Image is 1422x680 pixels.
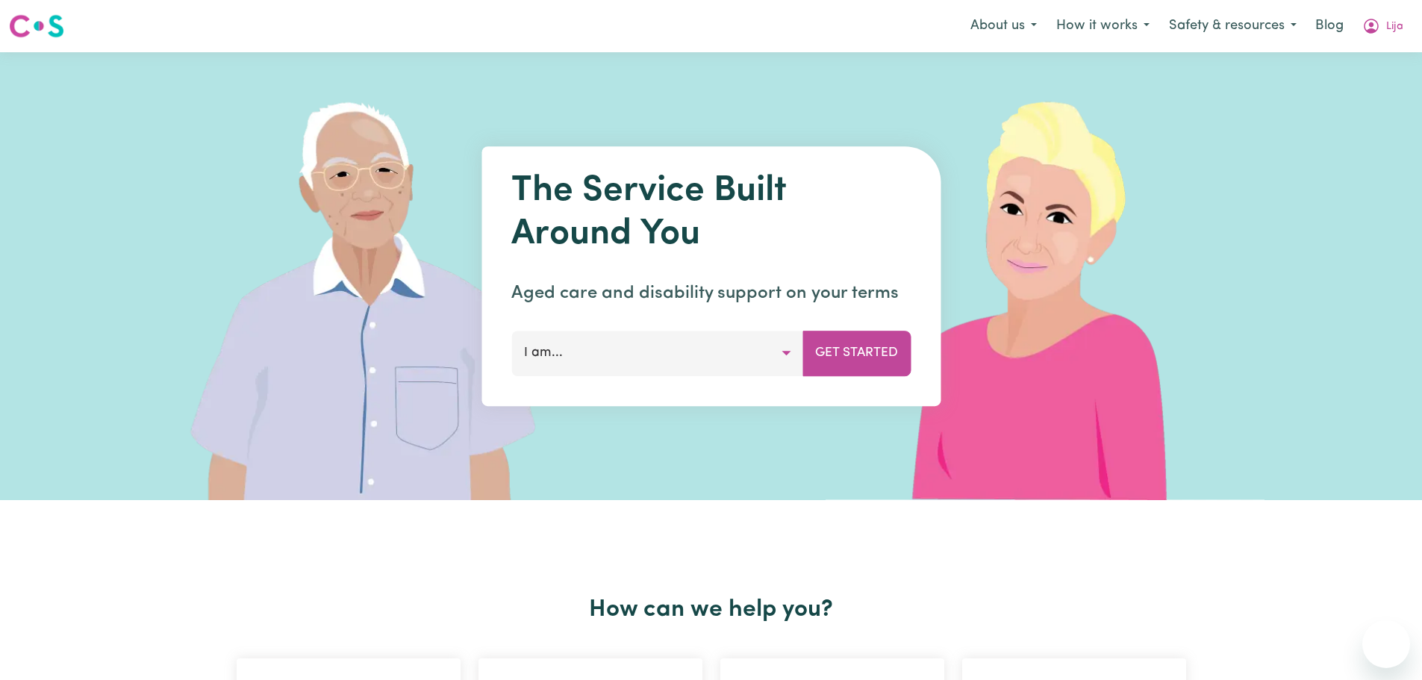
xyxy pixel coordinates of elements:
[1159,10,1306,42] button: Safety & resources
[1047,10,1159,42] button: How it works
[9,13,64,40] img: Careseekers logo
[802,331,911,375] button: Get Started
[1353,10,1413,42] button: My Account
[961,10,1047,42] button: About us
[228,596,1195,624] h2: How can we help you?
[511,280,911,307] p: Aged care and disability support on your terms
[511,331,803,375] button: I am...
[9,9,64,43] a: Careseekers logo
[1386,19,1403,35] span: Lija
[511,170,911,256] h1: The Service Built Around You
[1306,10,1353,43] a: Blog
[1362,620,1410,668] iframe: Button to launch messaging window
